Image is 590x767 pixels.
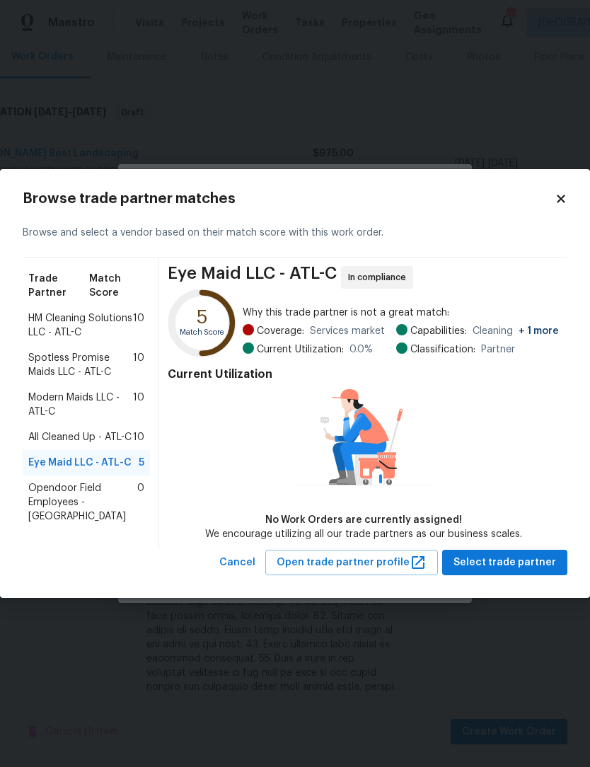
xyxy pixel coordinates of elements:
span: Open trade partner profile [277,554,427,572]
button: Cancel [214,550,261,576]
span: In compliance [348,270,412,284]
button: Select trade partner [442,550,567,576]
span: Opendoor Field Employees - [GEOGRAPHIC_DATA] [28,481,137,524]
span: Services market [310,324,385,338]
span: Coverage: [257,324,304,338]
text: Match Score [180,328,225,335]
button: Open trade partner profile [265,550,438,576]
span: 0.0 % [349,342,373,357]
div: Browse and select a vendor based on their match score with this work order. [23,209,567,258]
span: 10 [133,351,144,379]
span: + 1 more [519,326,559,336]
span: Why this trade partner is not a great match: [243,306,559,320]
span: HM Cleaning Solutions LLC - ATL-C [28,311,133,340]
span: Eye Maid LLC - ATL-C [28,456,132,470]
span: All Cleaned Up - ATL-C [28,430,132,444]
span: 10 [133,430,144,444]
span: Modern Maids LLC - ATL-C [28,391,133,419]
span: Cancel [219,554,255,572]
span: Cleaning [473,324,559,338]
div: No Work Orders are currently assigned! [205,513,522,527]
span: Partner [481,342,515,357]
text: 5 [197,307,208,326]
span: Current Utilization: [257,342,344,357]
span: Classification: [410,342,475,357]
span: Eye Maid LLC - ATL-C [168,266,337,289]
h2: Browse trade partner matches [23,192,555,206]
span: 10 [133,391,144,419]
h4: Current Utilization [168,367,559,381]
span: Spotless Promise Maids LLC - ATL-C [28,351,133,379]
div: We encourage utilizing all our trade partners as our business scales. [205,527,522,541]
span: Trade Partner [28,272,89,300]
span: Match Score [89,272,144,300]
span: Select trade partner [453,554,556,572]
span: 5 [139,456,144,470]
span: 10 [133,311,144,340]
span: Capabilities: [410,324,467,338]
span: 0 [137,481,144,524]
